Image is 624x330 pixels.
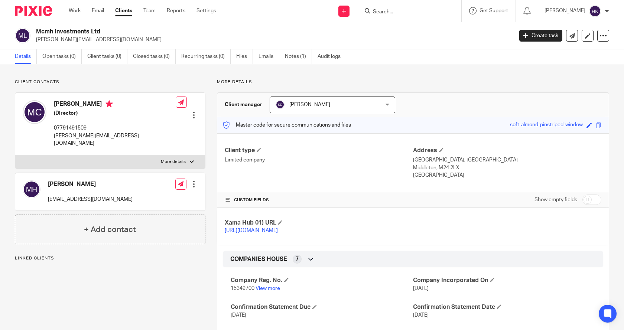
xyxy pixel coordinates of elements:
p: Master code for secure communications and files [223,121,351,129]
img: svg%3E [23,100,46,124]
p: [EMAIL_ADDRESS][DOMAIN_NAME] [48,196,133,203]
a: Clients [115,7,132,14]
span: [PERSON_NAME] [289,102,330,107]
h4: + Add contact [84,224,136,235]
a: Notes (1) [285,49,312,64]
span: [DATE] [413,286,429,291]
span: 7 [296,255,299,263]
a: Open tasks (0) [42,49,82,64]
img: svg%3E [23,180,40,198]
p: Limited company [225,156,413,164]
img: svg%3E [15,28,30,43]
a: Team [143,7,156,14]
p: More details [217,79,609,85]
h4: CUSTOM FIELDS [225,197,413,203]
span: Get Support [480,8,508,13]
a: Closed tasks (0) [133,49,176,64]
p: Middleton, M24 2LX [413,164,601,171]
p: Linked clients [15,255,205,261]
a: Files [236,49,253,64]
a: Email [92,7,104,14]
i: Primary [105,100,113,108]
h4: Client type [225,147,413,154]
a: Create task [519,30,562,42]
a: Recurring tasks (0) [181,49,231,64]
a: Client tasks (0) [87,49,127,64]
h4: Address [413,147,601,154]
p: 07791491509 [54,124,176,132]
img: svg%3E [589,5,601,17]
a: Details [15,49,37,64]
h4: [PERSON_NAME] [48,180,133,188]
a: Audit logs [318,49,346,64]
span: [DATE] [231,313,246,318]
a: [URL][DOMAIN_NAME] [225,228,278,233]
a: View more [256,286,280,291]
h4: [PERSON_NAME] [54,100,176,110]
p: [PERSON_NAME][EMAIL_ADDRESS][DOMAIN_NAME] [54,132,176,147]
h4: Xama Hub 01) URL [225,219,413,227]
h4: Confirmation Statement Date [413,303,595,311]
p: [PERSON_NAME] [545,7,585,14]
a: Reports [167,7,185,14]
p: [GEOGRAPHIC_DATA], [GEOGRAPHIC_DATA] [413,156,601,164]
h4: Company Incorporated On [413,277,595,284]
span: COMPANIES HOUSE [230,255,287,263]
h4: Company Reg. No. [231,277,413,284]
img: svg%3E [276,100,285,109]
a: Settings [196,7,216,14]
h5: (Director) [54,110,176,117]
input: Search [372,9,439,16]
p: [GEOGRAPHIC_DATA] [413,171,601,179]
h3: Client manager [225,101,262,108]
div: soft-almond-pinstriped-window [510,121,583,130]
label: Show empty fields [534,196,577,203]
p: More details [161,159,186,165]
h2: Mcmh Investments Ltd [36,28,414,36]
span: [DATE] [413,313,429,318]
a: Emails [259,49,279,64]
a: Work [69,7,81,14]
h4: Confirmation Statement Due [231,303,413,311]
p: Client contacts [15,79,205,85]
span: 15349700 [231,286,254,291]
p: [PERSON_NAME][EMAIL_ADDRESS][DOMAIN_NAME] [36,36,508,43]
img: Pixie [15,6,52,16]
